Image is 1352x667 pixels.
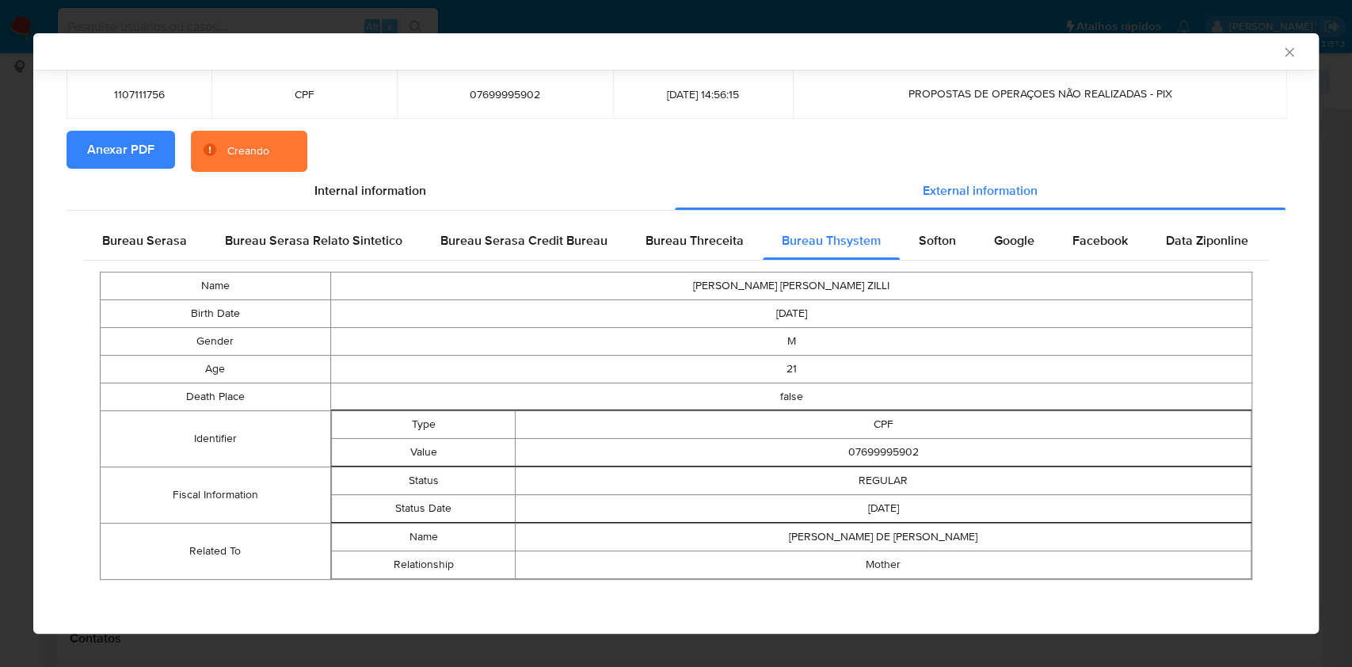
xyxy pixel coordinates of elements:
[330,273,1251,300] td: [PERSON_NAME] [PERSON_NAME] ZILLI
[225,231,402,250] span: Bureau Serasa Relato Sintetico
[516,551,1251,579] td: Mother
[101,383,331,411] td: Death Place
[330,300,1251,328] td: [DATE]
[330,328,1251,356] td: M
[782,231,881,250] span: Bureau Thsystem
[101,300,331,328] td: Birth Date
[516,411,1251,439] td: CPF
[331,551,515,579] td: Relationship
[102,231,187,250] span: Bureau Serasa
[83,222,1269,260] div: Detailed external info
[101,524,331,580] td: Related To
[516,495,1251,523] td: [DATE]
[908,86,1171,101] span: PROPOSTAS DE OPERAÇOES NÃO REALIZADAS - PIX
[101,328,331,356] td: Gender
[1072,231,1128,250] span: Facebook
[33,33,1319,634] div: closure-recommendation-modal
[516,524,1251,551] td: [PERSON_NAME] DE [PERSON_NAME]
[1166,231,1248,250] span: Data Ziponline
[646,231,744,250] span: Bureau Threceita
[331,411,515,439] td: Type
[516,439,1251,467] td: 07699995902
[331,439,515,467] td: Value
[1282,44,1296,59] button: Fechar a janela
[919,231,956,250] span: Softon
[314,181,426,200] span: Internal information
[86,87,192,101] span: 1107111756
[230,87,378,101] span: CPF
[331,524,515,551] td: Name
[331,467,515,495] td: Status
[632,87,774,101] span: [DATE] 14:56:15
[227,143,269,159] div: Creando
[331,495,515,523] td: Status Date
[994,231,1034,250] span: Google
[416,87,594,101] span: 07699995902
[101,411,331,467] td: Identifier
[440,231,607,250] span: Bureau Serasa Credit Bureau
[67,131,175,169] button: Anexar PDF
[67,172,1285,210] div: Detailed info
[923,181,1038,200] span: External information
[330,356,1251,383] td: 21
[101,273,331,300] td: Name
[330,383,1251,411] td: false
[101,467,331,524] td: Fiscal Information
[87,132,154,167] span: Anexar PDF
[101,356,331,383] td: Age
[516,467,1251,495] td: REGULAR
